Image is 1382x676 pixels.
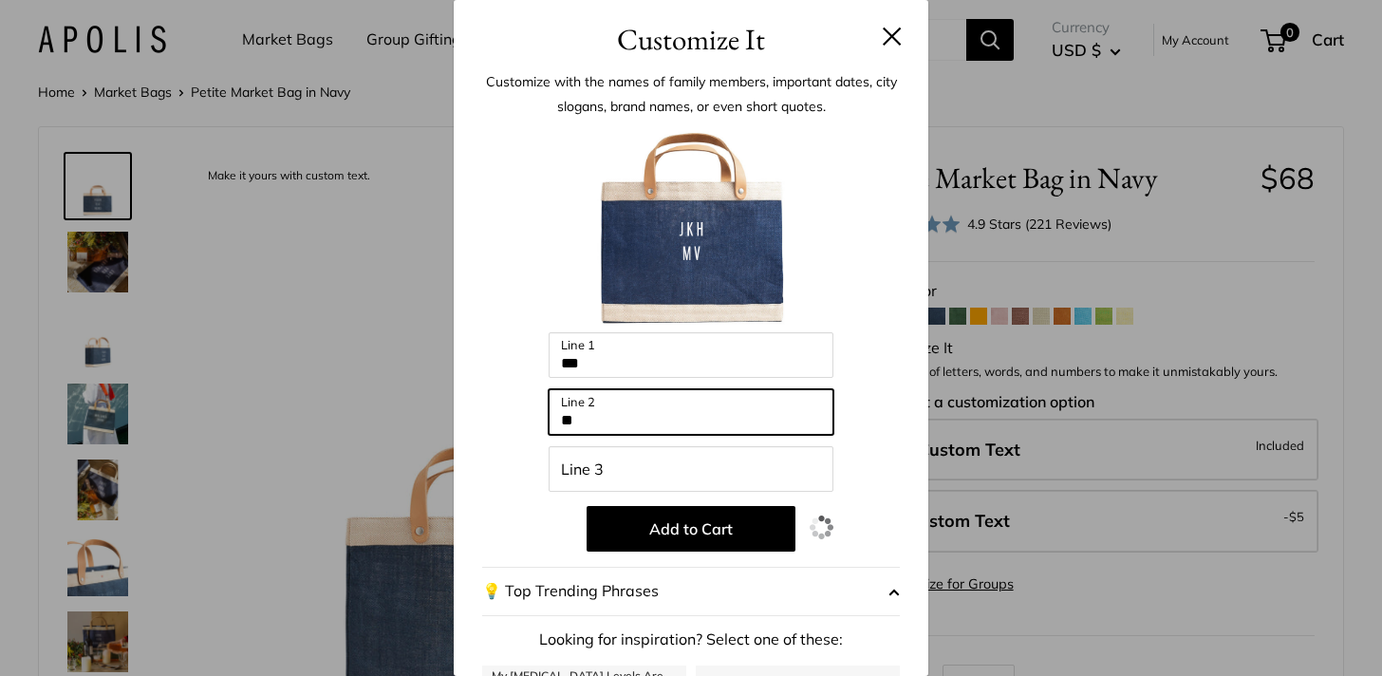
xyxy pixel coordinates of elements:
[482,567,900,616] button: 💡 Top Trending Phrases
[587,506,795,552] button: Add to Cart
[482,69,900,119] p: Customize with the names of family members, important dates, city slogans, brand names, or even s...
[482,17,900,62] h3: Customize It
[810,516,833,539] img: loading.gif
[587,123,795,332] img: customizer-prod
[482,626,900,654] p: Looking for inspiration? Select one of these:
